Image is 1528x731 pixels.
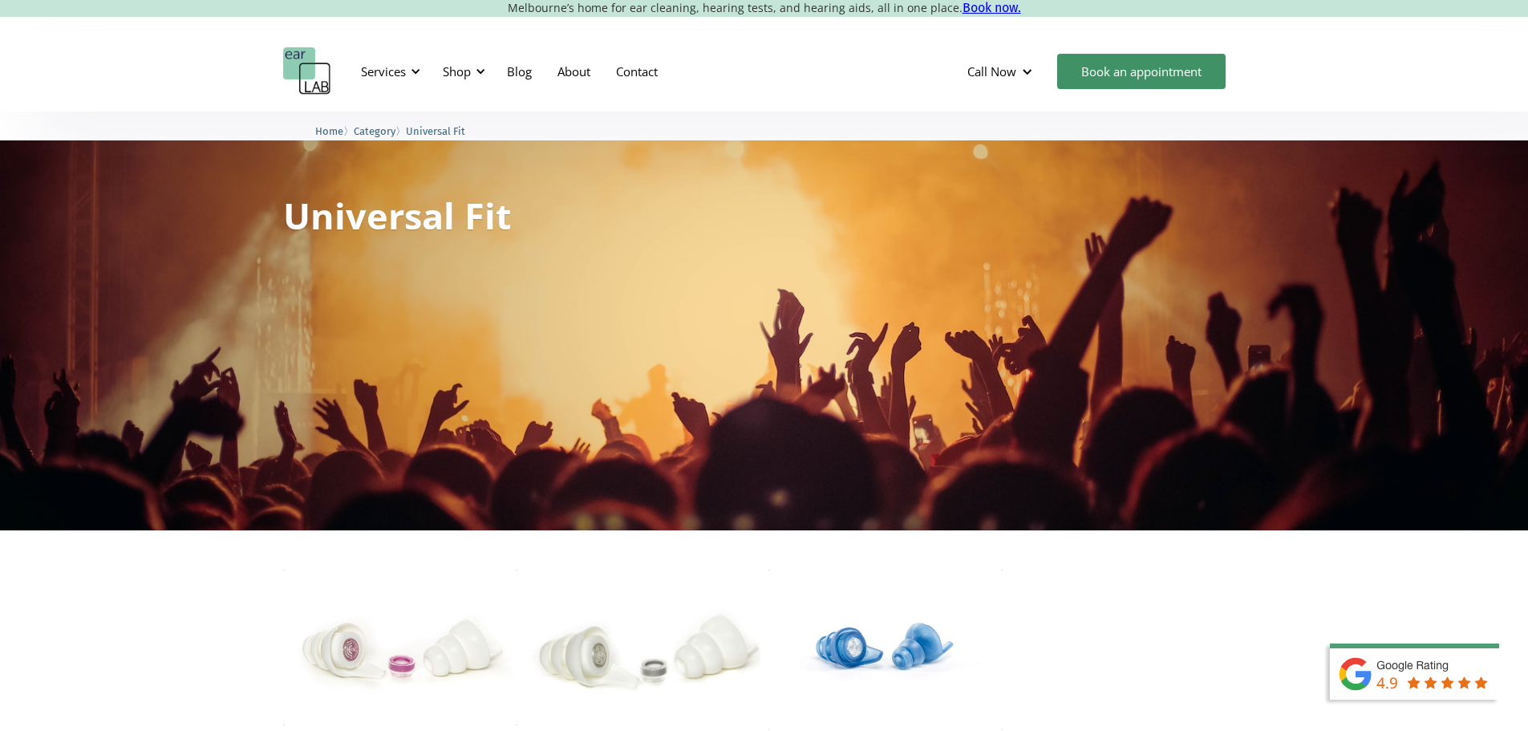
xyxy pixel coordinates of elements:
a: home [283,47,331,95]
a: Book an appointment [1057,54,1226,89]
li: 〉 [315,123,354,140]
li: 〉 [354,123,406,140]
div: Call Now [967,63,1016,79]
img: Universal Pro Impulse [768,570,1003,730]
a: Category [354,123,395,138]
div: Services [361,63,406,79]
div: Services [351,47,425,95]
a: Contact [603,48,671,95]
a: About [545,48,603,95]
h1: Universal Fit [283,197,512,234]
span: Home [315,125,343,137]
a: Universal Fit [406,123,465,138]
span: Universal Fit [406,125,465,137]
a: Blog [494,48,545,95]
div: Shop [433,47,490,95]
a: Home [315,123,343,138]
span: Category [354,125,395,137]
div: Shop [443,63,471,79]
div: Call Now [954,47,1049,95]
img: Pacato 16 [283,570,518,725]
